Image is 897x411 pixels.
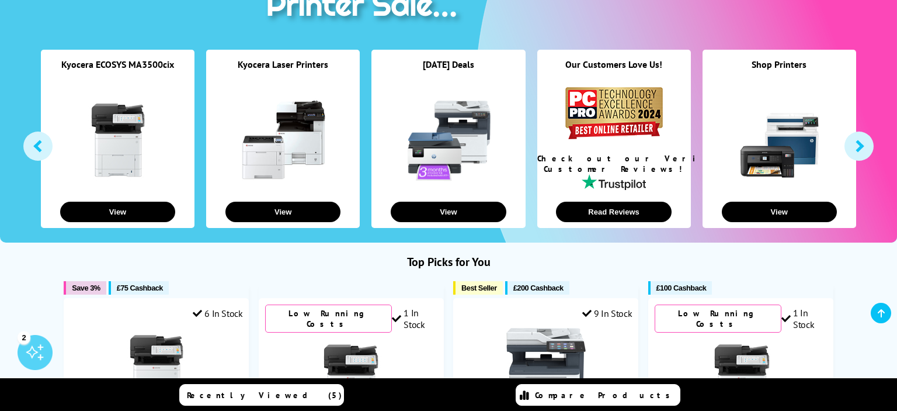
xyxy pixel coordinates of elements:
[265,305,392,333] div: Low Running Costs
[648,281,712,295] button: £100 Cashback
[18,331,30,344] div: 2
[655,305,781,333] div: Low Running Costs
[537,153,691,174] div: Check out our Verified Customer Reviews!
[117,284,163,292] span: £75 Cashback
[109,281,169,295] button: £75 Cashback
[537,58,691,85] div: Our Customers Love Us!
[392,307,437,330] div: 1 In Stock
[505,281,569,295] button: £200 Cashback
[72,284,100,292] span: Save 3%
[582,308,632,319] div: 9 In Stock
[187,390,342,400] span: Recently Viewed (5)
[371,58,525,85] div: [DATE] Deals
[61,58,174,70] a: Kyocera ECOSYS MA3500cix
[556,202,671,222] button: Read Reviews
[722,202,837,222] button: View
[656,284,707,292] span: £100 Cashback
[703,58,856,85] div: Shop Printers
[60,202,175,222] button: View
[513,284,564,292] span: £200 Cashback
[535,390,676,400] span: Compare Products
[781,307,827,330] div: 1 In Stock
[238,58,328,70] a: Kyocera Laser Printers
[516,384,680,406] a: Compare Products
[461,284,497,292] span: Best Seller
[391,202,506,222] button: View
[453,281,503,295] button: Best Seller
[193,308,243,319] div: 6 In Stock
[64,281,106,295] button: Save 3%
[225,202,340,222] button: View
[179,384,344,406] a: Recently Viewed (5)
